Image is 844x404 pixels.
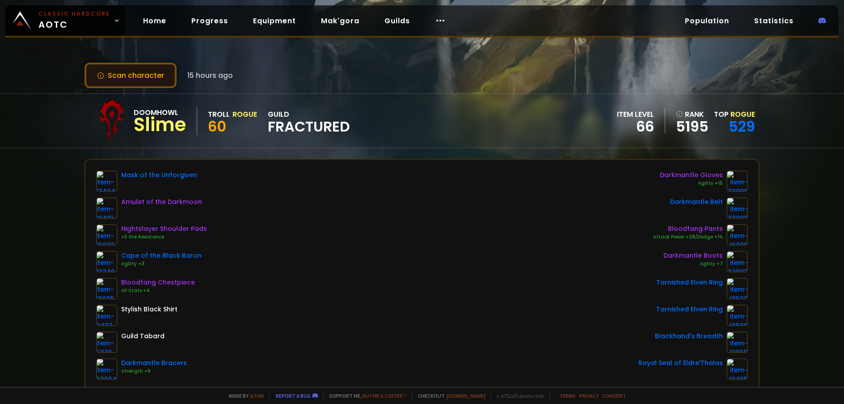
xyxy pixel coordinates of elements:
[121,287,195,294] div: All Stats +4
[250,392,264,399] a: a fan
[96,170,118,192] img: item-13404
[559,392,576,399] a: Terms
[96,197,118,219] img: item-19491
[656,305,723,314] div: Tarnished Elven Ring
[84,63,177,88] button: Scan character
[121,368,187,375] div: Strength +9
[268,120,350,133] span: Fractured
[676,109,709,120] div: rank
[121,234,207,241] div: +5 Fire Resistance
[5,5,125,36] a: Classic HardcoreAOTC
[660,180,723,187] div: Agility +15
[412,392,485,399] span: Checkout
[656,278,723,287] div: Tarnished Elven Ring
[121,332,165,341] div: Guild Tabard
[187,70,233,81] span: 15 hours ago
[655,332,723,341] div: Blackhand's Breadth
[726,197,748,219] img: item-22002
[653,224,723,234] div: Bloodfang Pants
[602,392,626,399] a: Consent
[121,197,202,207] div: Amulet of the Darkmoon
[617,120,654,133] div: 66
[276,392,311,399] a: Report a bug
[714,109,755,120] div: Top
[96,358,118,380] img: item-22004
[136,12,173,30] a: Home
[208,116,226,136] span: 60
[363,392,407,399] a: Buy me a coffee
[726,358,748,380] img: item-18465
[232,109,257,120] div: Rogue
[726,224,748,246] img: item-16909
[96,224,118,246] img: item-16823
[134,118,186,132] div: Slime
[660,170,723,180] div: Darkmantle Gloves
[726,332,748,353] img: item-13965
[224,392,264,399] span: Made by
[663,251,723,260] div: Darkmantle Boots
[208,109,230,120] div: Troll
[121,260,202,268] div: Agility +3
[726,278,748,299] img: item-18500
[653,234,723,241] div: Attack Power +28/Dodge +1%
[96,305,118,326] img: item-3427
[729,116,755,136] a: 529
[670,197,723,207] div: Darkmantle Belt
[121,224,207,234] div: Nightslayer Shoulder Pads
[314,12,367,30] a: Mak'gora
[96,251,118,272] img: item-13340
[246,12,303,30] a: Equipment
[268,109,350,133] div: guild
[38,10,110,18] small: Classic Hardcore
[676,120,709,133] a: 5195
[323,392,407,399] span: Support me,
[121,278,195,287] div: Bloodfang Chestpiece
[96,278,118,299] img: item-16905
[726,170,748,192] img: item-22006
[447,392,485,399] a: [DOMAIN_NAME]
[121,305,177,314] div: Stylish Black Shirt
[726,305,748,326] img: item-18500
[377,12,417,30] a: Guilds
[38,10,110,31] span: AOTC
[730,109,755,119] span: Rogue
[121,170,197,180] div: Mask of the Unforgiven
[184,12,235,30] a: Progress
[121,358,187,368] div: Darkmantle Bracers
[134,107,186,118] div: Doomhowl
[747,12,801,30] a: Statistics
[726,251,748,272] img: item-22003
[663,260,723,268] div: Agility +7
[96,332,118,353] img: item-5976
[121,251,202,260] div: Cape of the Black Baron
[678,12,736,30] a: Population
[617,109,654,120] div: item level
[491,392,544,399] span: v. d752d5 - production
[579,392,599,399] a: Privacy
[638,358,723,368] div: Royal Seal of Eldre'Thalas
